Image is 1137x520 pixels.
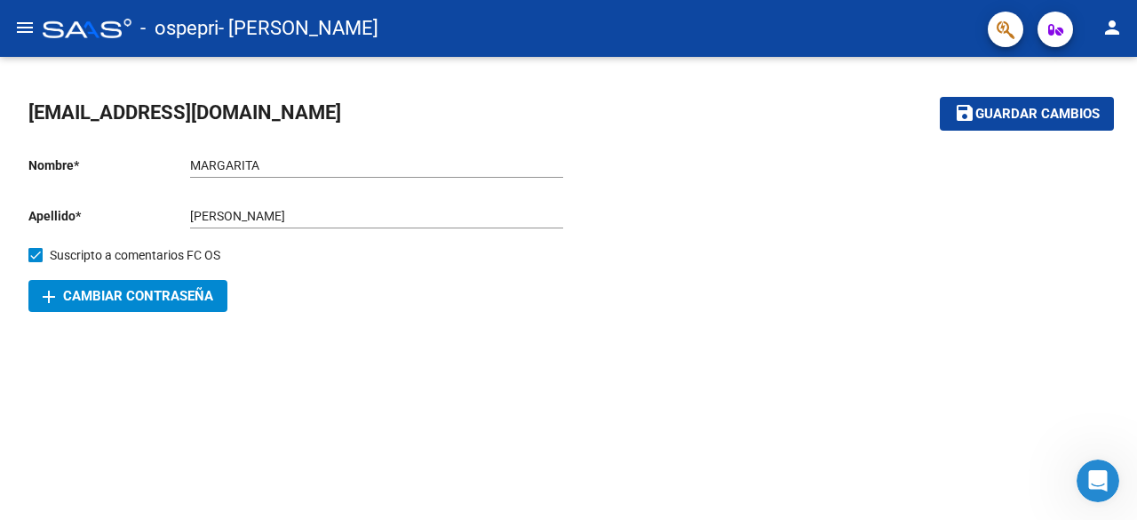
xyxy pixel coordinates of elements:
[1077,460,1119,502] iframe: Intercom live chat
[1101,17,1123,38] mat-icon: person
[28,156,190,175] p: Nombre
[28,206,190,226] p: Apellido
[38,286,60,308] mat-icon: add
[954,102,975,124] mat-icon: save
[140,9,219,48] span: - ospepri
[219,9,378,48] span: - [PERSON_NAME]
[50,244,220,266] span: Suscripto a comentarios FC OS
[975,107,1100,123] span: Guardar cambios
[43,288,213,304] span: Cambiar Contraseña
[28,280,227,312] button: Cambiar Contraseña
[28,101,341,124] span: [EMAIL_ADDRESS][DOMAIN_NAME]
[14,17,36,38] mat-icon: menu
[940,97,1114,130] button: Guardar cambios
